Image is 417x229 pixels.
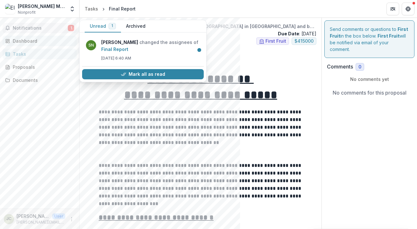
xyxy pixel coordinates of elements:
h2: Comments [327,64,353,70]
a: Proposals [3,62,77,72]
p: [PERSON_NAME] [17,213,50,219]
p: No comments yet [327,76,412,82]
p: : [DATE] [278,30,316,37]
span: 1 [111,24,113,28]
button: Open entity switcher [68,3,77,15]
span: Nonprofit [18,10,36,15]
p: changed the assignees of [101,39,200,53]
div: Final Report [109,5,136,12]
span: 1 [68,25,74,31]
div: Tasks [85,5,98,12]
button: Notifications1 [3,23,77,33]
button: Archived [121,20,151,32]
strong: First Fruit [378,33,399,39]
p: User [52,213,65,219]
button: More [68,215,75,223]
div: Joe Connor [6,217,11,221]
span: First Fruit [265,39,286,44]
strong: Due Date [278,31,299,36]
div: Send comments or questions to in the box below. will be notified via email of your comment. [324,20,414,58]
img: Elam Ministries [5,4,15,14]
button: Partners [386,3,399,15]
button: Unread [85,20,121,32]
p: [PERSON_NAME][EMAIL_ADDRESS][PERSON_NAME][DOMAIN_NAME] [17,219,65,225]
div: Proposals [13,64,72,70]
a: Tasks [82,4,101,13]
p: No comments for this proposal [333,89,406,97]
div: [PERSON_NAME] Ministries [18,3,65,10]
span: Notifications [13,25,68,31]
a: Tasks [3,49,77,59]
nav: breadcrumb [82,4,138,13]
a: Documents [3,75,77,85]
a: Dashboard [3,36,77,46]
div: Documents [13,77,72,83]
div: Dashboard [13,38,72,44]
span: $ 415000 [294,39,314,44]
button: Mark all as read [82,69,204,79]
button: Get Help [402,3,414,15]
a: Final Report [101,47,128,52]
span: 0 [358,64,361,70]
div: Tasks [13,51,72,57]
